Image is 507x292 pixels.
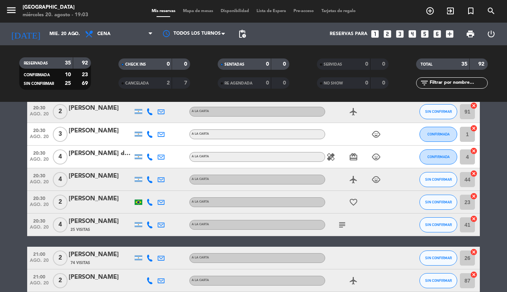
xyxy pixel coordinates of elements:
[372,152,381,161] i: child_care
[419,172,457,187] button: SIN CONFIRMAR
[30,180,49,188] span: ago. 20
[372,130,381,139] i: child_care
[478,61,486,67] strong: 92
[349,276,358,285] i: airplanemode_active
[419,251,457,266] button: SIN CONFIRMAR
[470,124,478,132] i: cancel
[217,9,253,13] span: Disponibilidad
[30,157,49,166] span: ago. 20
[349,198,358,207] i: favorite_border
[53,195,68,210] span: 2
[283,61,287,67] strong: 0
[6,5,17,18] button: menu
[419,273,457,288] button: SIN CONFIRMAR
[53,217,68,232] span: 4
[266,80,269,86] strong: 0
[167,61,170,67] strong: 0
[419,104,457,119] button: SIN CONFIRMAR
[238,29,247,38] span: pending_actions
[395,29,405,39] i: looks_3
[382,80,387,86] strong: 0
[419,195,457,210] button: SIN CONFIRMAR
[125,63,146,66] span: CHECK INS
[487,6,496,15] i: search
[290,9,318,13] span: Pre-acceso
[330,31,367,37] span: Reservas para
[466,29,475,38] span: print
[461,61,467,67] strong: 35
[224,63,244,66] span: SENTADAS
[23,4,88,11] div: [GEOGRAPHIC_DATA]
[372,175,381,184] i: child_care
[425,223,452,227] span: SIN CONFIRMAR
[192,223,209,226] span: A LA CARTA
[470,271,478,278] i: cancel
[419,127,457,142] button: CONFIRMADA
[470,192,478,200] i: cancel
[53,104,68,119] span: 2
[383,29,392,39] i: looks_two
[349,107,358,116] i: airplanemode_active
[30,202,49,211] span: ago. 20
[445,29,455,39] i: add_box
[53,127,68,142] span: 3
[365,80,368,86] strong: 0
[184,61,189,67] strong: 0
[470,215,478,223] i: cancel
[69,149,133,158] div: [PERSON_NAME] de la [PERSON_NAME]
[426,6,435,15] i: add_circle_outline
[30,281,49,289] span: ago. 20
[425,278,452,283] span: SIN CONFIRMAR
[30,103,49,112] span: 20:30
[167,80,170,86] strong: 2
[425,109,452,114] span: SIN CONFIRMAR
[365,61,368,67] strong: 0
[421,63,432,66] span: TOTAL
[65,60,71,66] strong: 35
[419,217,457,232] button: SIN CONFIRMAR
[30,194,49,202] span: 20:30
[6,5,17,16] i: menu
[148,9,179,13] span: Mis reservas
[69,217,133,226] div: [PERSON_NAME]
[192,132,209,135] span: A LA CARTA
[23,11,88,19] div: miércoles 20. agosto - 19:03
[470,102,478,109] i: cancel
[266,61,269,67] strong: 0
[425,177,452,181] span: SIN CONFIRMAR
[69,250,133,260] div: [PERSON_NAME]
[53,149,68,164] span: 4
[30,148,49,157] span: 20:30
[30,225,49,234] span: ago. 20
[324,63,342,66] span: SERVIDAS
[30,126,49,134] span: 20:30
[192,178,209,181] span: A LA CARTA
[192,200,209,203] span: A LA CARTA
[470,147,478,155] i: cancel
[420,29,430,39] i: looks_5
[65,72,71,77] strong: 10
[184,80,189,86] strong: 7
[30,171,49,180] span: 20:30
[192,256,209,259] span: A LA CARTA
[30,134,49,143] span: ago. 20
[446,6,455,15] i: exit_to_app
[71,227,90,233] span: 25 Visitas
[224,81,252,85] span: RE AGENDADA
[30,272,49,281] span: 21:00
[466,6,475,15] i: turned_in_not
[30,112,49,120] span: ago. 20
[30,216,49,225] span: 20:30
[481,23,501,45] div: LOG OUT
[429,79,487,87] input: Filtrar por nombre...
[70,29,79,38] i: arrow_drop_down
[382,61,387,67] strong: 0
[432,29,442,39] i: looks_6
[419,149,457,164] button: CONFIRMADA
[420,78,429,88] i: filter_list
[192,279,209,282] span: A LA CARTA
[425,256,452,260] span: SIN CONFIRMAR
[326,152,335,161] i: healing
[69,194,133,204] div: [PERSON_NAME]
[407,29,417,39] i: looks_4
